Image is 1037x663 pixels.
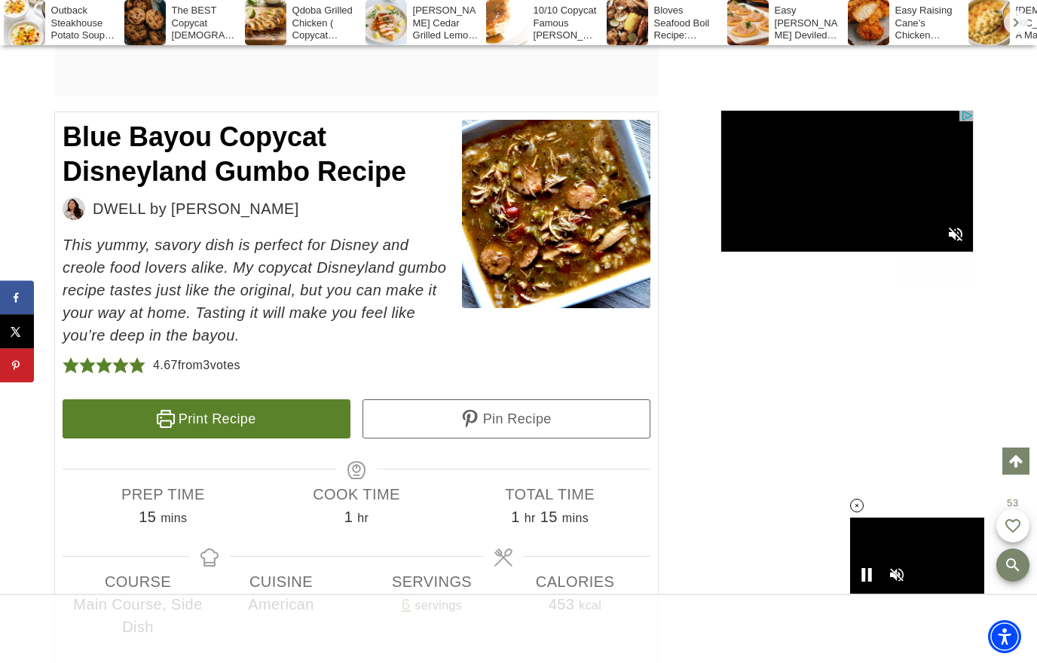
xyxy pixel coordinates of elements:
[362,399,650,438] a: Pin Recipe
[850,518,984,594] iframe: Advertisement
[462,120,650,308] img: Chicken,And,Sausage,Gumbo,In,A,White,Square,Bowl
[357,512,369,524] span: hr
[93,197,299,220] span: DWELL by [PERSON_NAME]
[66,483,260,506] span: Prep Time
[79,354,96,377] span: Rate this recipe 2 out of 5 stars
[210,570,353,593] span: Cuisine
[203,359,210,371] span: 3
[344,509,353,525] span: 1
[503,570,647,593] span: Calories
[525,512,536,524] span: hr
[540,509,558,525] span: 15
[161,512,187,524] span: mins
[63,354,79,377] span: Rate this recipe 1 out of 5 stars
[63,237,446,344] em: This yummy, savory dish is perfect for Disney and creole food lovers alike. My copycat Disneyland...
[562,512,589,524] span: mins
[153,359,178,371] span: 4.67
[139,509,156,525] span: 15
[66,570,210,593] span: Course
[720,75,974,286] iframe: Advertisement
[63,399,350,438] a: Print Recipe
[260,483,454,506] span: Cook Time
[153,354,240,377] div: from votes
[988,620,1021,653] div: Accessibility Menu
[1002,448,1029,475] a: Scroll to top
[129,354,145,377] span: Rate this recipe 5 out of 5 stars
[112,354,129,377] span: Rate this recipe 4 out of 5 stars
[96,354,112,377] span: Rate this recipe 3 out of 5 stars
[63,121,406,188] span: Blue Bayou Copycat Disneyland Gumbo Recipe
[360,570,503,593] span: Servings
[244,595,793,663] iframe: Advertisement
[511,509,520,525] span: 1
[453,483,647,506] span: Total Time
